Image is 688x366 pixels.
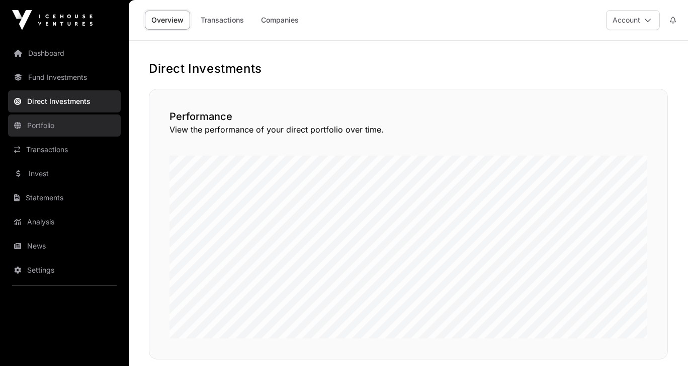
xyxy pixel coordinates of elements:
a: Dashboard [8,42,121,64]
h1: Direct Investments [149,61,668,77]
a: Overview [145,11,190,30]
img: Icehouse Ventures Logo [12,10,93,30]
iframe: Chat Widget [638,318,688,366]
a: Companies [254,11,305,30]
a: Direct Investments [8,90,121,112]
h2: Performance [169,109,647,124]
a: Fund Investments [8,66,121,88]
a: Invest [8,163,121,185]
a: News [8,235,121,257]
button: Account [606,10,660,30]
a: Transactions [194,11,250,30]
a: Statements [8,187,121,209]
a: Transactions [8,139,121,161]
p: View the performance of your direct portfolio over time. [169,124,647,136]
a: Settings [8,259,121,281]
a: Portfolio [8,114,121,137]
a: Analysis [8,211,121,233]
